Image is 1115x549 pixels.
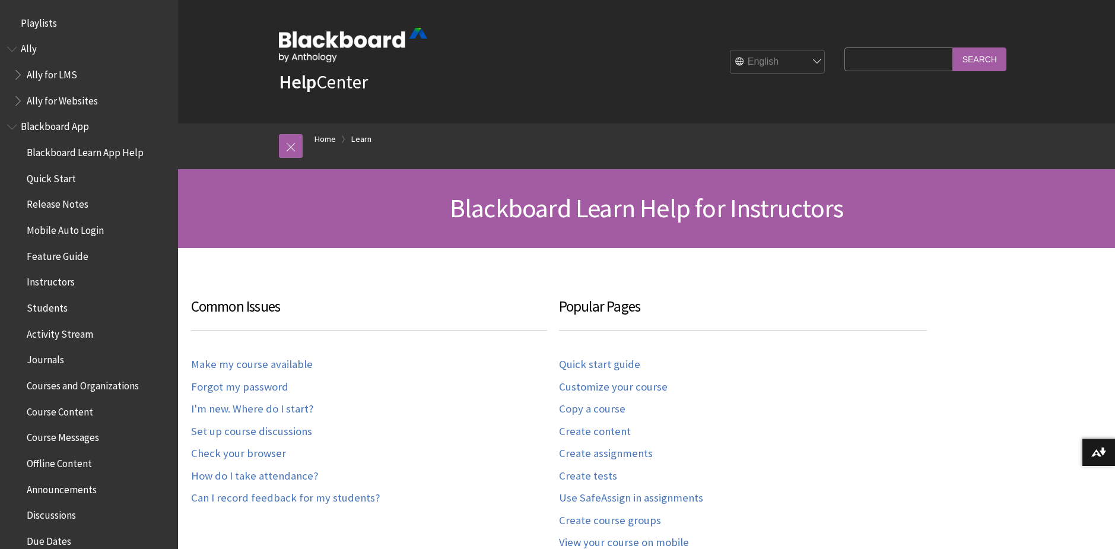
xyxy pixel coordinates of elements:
[27,324,93,340] span: Activity Stream
[953,47,1006,71] input: Search
[730,50,825,74] select: Site Language Selector
[191,402,313,416] a: I'm new. Where do I start?
[559,296,927,331] h3: Popular Pages
[27,428,99,444] span: Course Messages
[559,491,703,505] a: Use SafeAssign in assignments
[559,514,661,528] a: Create course groups
[559,402,625,416] a: Copy a course
[27,480,97,496] span: Announcements
[21,13,57,29] span: Playlists
[27,142,144,158] span: Blackboard Learn App Help
[279,28,427,62] img: Blackboard by Anthology
[27,272,75,288] span: Instructors
[559,425,631,439] a: Create content
[559,447,653,461] a: Create assignments
[559,469,617,483] a: Create tests
[27,169,76,185] span: Quick Start
[27,246,88,262] span: Feature Guide
[559,380,668,394] a: Customize your course
[351,132,371,147] a: Learn
[191,447,286,461] a: Check your browser
[450,192,843,224] span: Blackboard Learn Help for Instructors
[7,13,171,33] nav: Book outline for Playlists
[21,117,89,133] span: Blackboard App
[191,296,547,331] h3: Common Issues
[191,425,312,439] a: Set up course discussions
[191,469,318,483] a: How do I take attendance?
[27,453,92,469] span: Offline Content
[27,91,98,107] span: Ally for Websites
[279,70,368,94] a: HelpCenter
[315,132,336,147] a: Home
[279,70,316,94] strong: Help
[27,505,76,521] span: Discussions
[27,195,88,211] span: Release Notes
[27,376,139,392] span: Courses and Organizations
[191,380,288,394] a: Forgot my password
[191,491,380,505] a: Can I record feedback for my students?
[27,298,68,314] span: Students
[21,39,37,55] span: Ally
[27,220,104,236] span: Mobile Auto Login
[27,531,71,547] span: Due Dates
[27,350,64,366] span: Journals
[559,358,640,372] a: Quick start guide
[7,39,171,111] nav: Book outline for Anthology Ally Help
[27,65,77,81] span: Ally for LMS
[191,358,313,372] a: Make my course available
[27,402,93,418] span: Course Content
